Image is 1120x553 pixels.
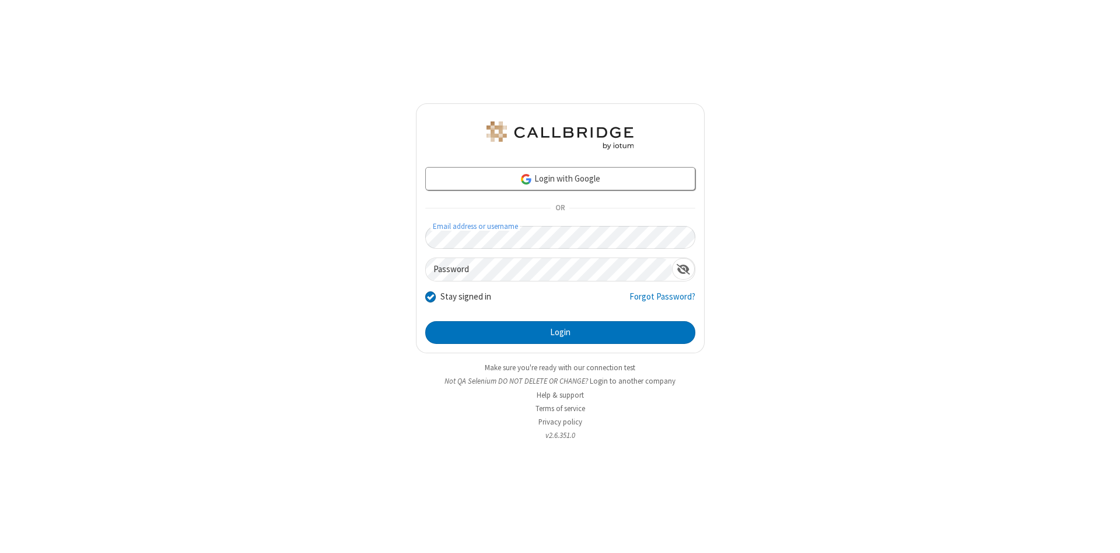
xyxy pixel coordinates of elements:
li: Not QA Selenium DO NOT DELETE OR CHANGE? [416,375,705,387]
img: google-icon.png [520,173,533,186]
iframe: Chat [1091,523,1111,545]
input: Email address or username [425,226,695,249]
a: Terms of service [535,404,585,413]
label: Stay signed in [440,290,491,304]
a: Login with Google [425,167,695,190]
li: v2.6.351.0 [416,430,705,441]
button: Login to another company [590,375,675,387]
a: Forgot Password? [629,290,695,312]
input: Password [426,258,672,281]
div: Show password [672,258,695,280]
a: Privacy policy [538,417,582,427]
a: Make sure you're ready with our connection test [485,363,635,373]
img: QA Selenium DO NOT DELETE OR CHANGE [484,121,636,149]
a: Help & support [537,390,584,400]
button: Login [425,321,695,345]
span: OR [551,200,569,217]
